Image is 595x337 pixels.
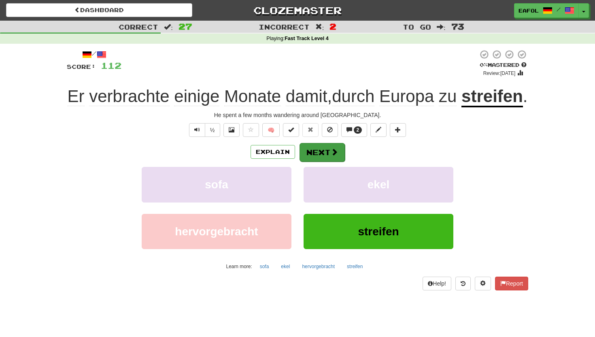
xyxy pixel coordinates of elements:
[283,123,299,137] button: Set this sentence to 100% Mastered (alt+m)
[304,167,453,202] button: ekel
[304,214,453,249] button: streifen
[286,87,327,106] span: damit
[478,62,528,69] div: Mastered
[370,123,387,137] button: Edit sentence (alt+d)
[332,87,374,106] span: durch
[379,87,434,106] span: Europa
[403,23,431,31] span: To go
[68,87,85,106] span: Er
[187,123,220,137] div: Text-to-speech controls
[329,21,336,31] span: 2
[483,70,516,76] small: Review: [DATE]
[68,87,462,106] span: ,
[390,123,406,137] button: Add to collection (alt+a)
[178,21,192,31] span: 27
[255,260,274,273] button: sofa
[205,123,220,137] button: ½
[67,49,121,60] div: /
[276,260,294,273] button: ekel
[495,277,528,290] button: Report
[461,87,523,107] u: streifen
[101,60,121,70] span: 112
[262,123,280,137] button: 🧠
[315,23,324,30] span: :
[243,123,259,137] button: Favorite sentence (alt+f)
[518,7,539,14] span: eafol
[451,21,464,31] span: 73
[423,277,451,290] button: Help!
[322,123,338,137] button: Ignore sentence (alt+i)
[142,167,291,202] button: sofa
[514,3,579,18] a: eafol /
[341,123,368,137] button: 2
[6,3,192,17] a: Dashboard
[67,111,528,119] div: He spent a few months wandering around [GEOGRAPHIC_DATA].
[174,87,219,106] span: einige
[251,145,295,159] button: Explain
[175,225,258,238] span: hervorgebracht
[67,63,96,70] span: Score:
[226,264,252,269] small: Learn more:
[119,23,158,31] span: Correct
[455,277,471,290] button: Round history (alt+y)
[223,123,240,137] button: Show image (alt+x)
[439,87,457,106] span: zu
[204,3,391,17] a: Clozemaster
[189,123,205,137] button: Play sentence audio (ctl+space)
[142,214,291,249] button: hervorgebracht
[259,23,310,31] span: Incorrect
[358,225,399,238] span: streifen
[224,87,281,106] span: Monate
[480,62,488,68] span: 0 %
[205,178,228,191] span: sofa
[368,178,390,191] span: ekel
[342,260,367,273] button: streifen
[297,260,339,273] button: hervorgebracht
[300,143,345,162] button: Next
[285,36,329,41] strong: Fast Track Level 4
[557,6,561,12] span: /
[523,87,528,106] span: .
[164,23,173,30] span: :
[89,87,169,106] span: verbrachte
[437,23,446,30] span: :
[357,127,359,133] span: 2
[302,123,319,137] button: Reset to 0% Mastered (alt+r)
